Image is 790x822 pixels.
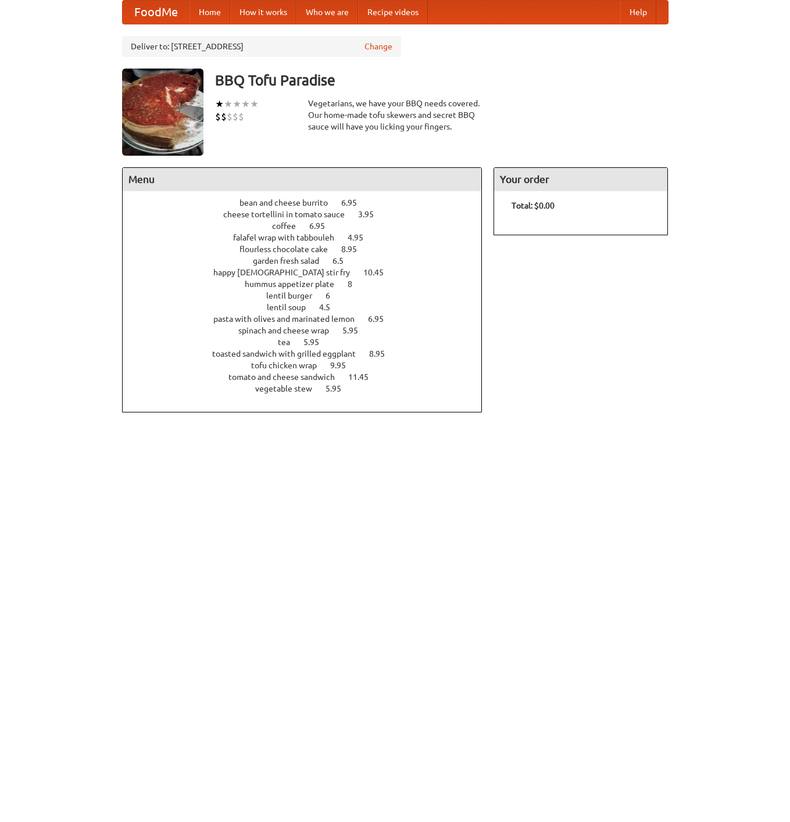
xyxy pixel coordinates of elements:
[233,98,241,110] li: ★
[266,291,324,300] span: lentil burger
[239,198,378,207] a: bean and cheese burrito 6.95
[333,256,355,265] span: 6.5
[239,245,378,254] a: flourless chocolate cake 8.95
[512,201,555,210] b: Total: $0.00
[213,268,362,277] span: happy [DEMOGRAPHIC_DATA] stir fry
[368,314,395,324] span: 6.95
[221,110,227,123] li: $
[358,210,385,219] span: 3.95
[494,168,667,191] h4: Your order
[245,279,346,289] span: hummus appetizer plate
[296,1,358,24] a: Who we are
[250,98,259,110] li: ★
[224,98,233,110] li: ★
[227,110,233,123] li: $
[620,1,656,24] a: Help
[266,291,352,300] a: lentil burger 6
[348,279,364,289] span: 8
[303,338,331,347] span: 5.95
[358,1,428,24] a: Recipe videos
[228,372,346,382] span: tomato and cheese sandwich
[309,221,337,231] span: 6.95
[326,384,353,393] span: 5.95
[238,326,341,335] span: spinach and cheese wrap
[341,198,369,207] span: 6.95
[230,1,296,24] a: How it works
[251,361,367,370] a: tofu chicken wrap 9.95
[122,69,203,156] img: angular.jpg
[364,41,392,52] a: Change
[319,303,342,312] span: 4.5
[253,256,365,265] a: garden fresh salad 6.5
[233,233,346,242] span: falafel wrap with tabbouleh
[212,349,406,358] a: toasted sandwich with grilled eggplant 8.95
[369,349,396,358] span: 8.95
[215,98,224,110] li: ★
[330,361,358,370] span: 9.95
[223,210,356,219] span: cheese tortellini in tomato sauce
[223,210,395,219] a: cheese tortellini in tomato sauce 3.95
[348,233,375,242] span: 4.95
[228,372,390,382] a: tomato and cheese sandwich 11.45
[245,279,374,289] a: hummus appetizer plate 8
[255,384,324,393] span: vegetable stew
[239,245,339,254] span: flourless chocolate cake
[272,221,346,231] a: coffee 6.95
[278,338,341,347] a: tea 5.95
[272,221,308,231] span: coffee
[278,338,302,347] span: tea
[326,291,342,300] span: 6
[213,268,405,277] a: happy [DEMOGRAPHIC_DATA] stir fry 10.45
[238,326,380,335] a: spinach and cheese wrap 5.95
[267,303,352,312] a: lentil soup 4.5
[122,36,401,57] div: Deliver to: [STREET_ADDRESS]
[341,245,369,254] span: 8.95
[238,110,244,123] li: $
[213,314,405,324] a: pasta with olives and marinated lemon 6.95
[233,110,238,123] li: $
[233,233,385,242] a: falafel wrap with tabbouleh 4.95
[308,98,482,132] div: Vegetarians, we have your BBQ needs covered. Our home-made tofu skewers and secret BBQ sauce will...
[215,110,221,123] li: $
[190,1,230,24] a: Home
[239,198,339,207] span: bean and cheese burrito
[123,168,482,191] h4: Menu
[213,314,366,324] span: pasta with olives and marinated lemon
[251,361,328,370] span: tofu chicken wrap
[255,384,363,393] a: vegetable stew 5.95
[253,256,331,265] span: garden fresh salad
[342,326,370,335] span: 5.95
[267,303,317,312] span: lentil soup
[363,268,395,277] span: 10.45
[123,1,190,24] a: FoodMe
[348,372,380,382] span: 11.45
[215,69,669,92] h3: BBQ Tofu Paradise
[212,349,367,358] span: toasted sandwich with grilled eggplant
[241,98,250,110] li: ★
